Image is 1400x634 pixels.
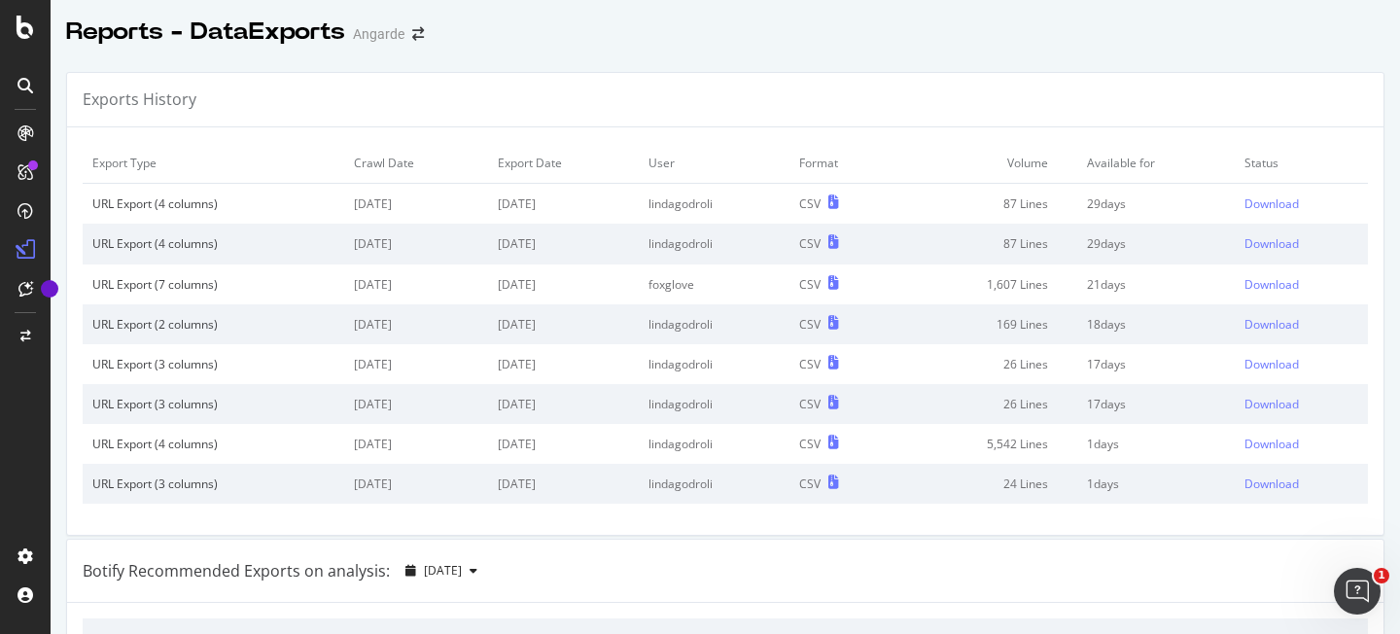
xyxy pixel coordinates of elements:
[799,356,821,372] div: CSV
[424,562,462,579] span: 2025 Sep. 28th
[896,184,1077,225] td: 87 Lines
[1077,344,1235,384] td: 17 days
[1244,195,1358,212] a: Download
[92,235,334,252] div: URL Export (4 columns)
[896,264,1077,304] td: 1,607 Lines
[1244,436,1358,452] a: Download
[488,184,639,225] td: [DATE]
[639,304,789,344] td: lindagodroli
[344,224,488,264] td: [DATE]
[66,16,345,49] div: Reports - DataExports
[398,555,485,586] button: [DATE]
[1077,264,1235,304] td: 21 days
[92,475,334,492] div: URL Export (3 columns)
[896,384,1077,424] td: 26 Lines
[896,143,1077,184] td: Volume
[1244,276,1358,293] a: Download
[344,344,488,384] td: [DATE]
[1244,316,1358,333] a: Download
[799,436,821,452] div: CSV
[1244,235,1299,252] div: Download
[83,88,196,111] div: Exports History
[344,143,488,184] td: Crawl Date
[488,344,639,384] td: [DATE]
[799,316,821,333] div: CSV
[799,276,821,293] div: CSV
[1244,316,1299,333] div: Download
[488,384,639,424] td: [DATE]
[1244,195,1299,212] div: Download
[896,304,1077,344] td: 169 Lines
[1235,143,1368,184] td: Status
[1077,184,1235,225] td: 29 days
[488,264,639,304] td: [DATE]
[1244,396,1358,412] a: Download
[1077,464,1235,504] td: 1 days
[344,184,488,225] td: [DATE]
[1334,568,1381,615] iframe: Intercom live chat
[1244,356,1358,372] a: Download
[83,560,390,582] div: Botify Recommended Exports on analysis:
[639,184,789,225] td: lindagodroli
[799,475,821,492] div: CSV
[896,344,1077,384] td: 26 Lines
[1244,475,1358,492] a: Download
[353,24,404,44] div: Angarde
[639,464,789,504] td: lindagodroli
[41,280,58,298] div: Tooltip anchor
[1077,424,1235,464] td: 1 days
[639,384,789,424] td: lindagodroli
[1244,396,1299,412] div: Download
[639,224,789,264] td: lindagodroli
[344,264,488,304] td: [DATE]
[789,143,896,184] td: Format
[1244,475,1299,492] div: Download
[639,264,789,304] td: foxglove
[488,424,639,464] td: [DATE]
[488,464,639,504] td: [DATE]
[1244,356,1299,372] div: Download
[344,384,488,424] td: [DATE]
[799,195,821,212] div: CSV
[412,27,424,41] div: arrow-right-arrow-left
[92,396,334,412] div: URL Export (3 columns)
[488,304,639,344] td: [DATE]
[1244,436,1299,452] div: Download
[488,224,639,264] td: [DATE]
[344,424,488,464] td: [DATE]
[83,143,344,184] td: Export Type
[344,304,488,344] td: [DATE]
[92,436,334,452] div: URL Export (4 columns)
[1077,304,1235,344] td: 18 days
[896,424,1077,464] td: 5,542 Lines
[639,344,789,384] td: lindagodroli
[344,464,488,504] td: [DATE]
[1077,384,1235,424] td: 17 days
[1077,143,1235,184] td: Available for
[896,224,1077,264] td: 87 Lines
[799,235,821,252] div: CSV
[1374,568,1389,583] span: 1
[1244,276,1299,293] div: Download
[1244,235,1358,252] a: Download
[639,424,789,464] td: lindagodroli
[896,464,1077,504] td: 24 Lines
[92,316,334,333] div: URL Export (2 columns)
[488,143,639,184] td: Export Date
[92,195,334,212] div: URL Export (4 columns)
[799,396,821,412] div: CSV
[639,143,789,184] td: User
[92,356,334,372] div: URL Export (3 columns)
[92,276,334,293] div: URL Export (7 columns)
[1077,224,1235,264] td: 29 days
